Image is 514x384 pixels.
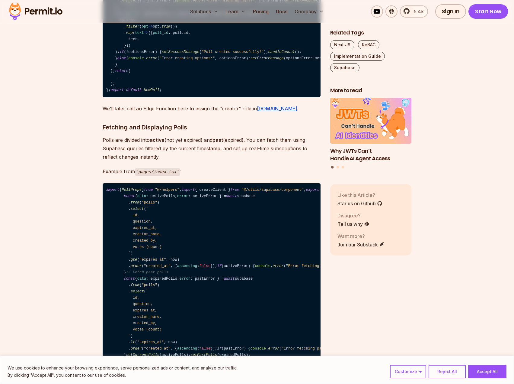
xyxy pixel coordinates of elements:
[255,264,270,268] span: console
[435,4,466,19] a: Sign In
[268,50,295,54] span: handleCancel
[217,347,222,351] span: if
[103,167,321,176] p: Example from :
[153,31,168,35] span: poll_id
[126,270,168,275] span: // Fetch past polls
[146,56,157,60] span: error
[337,191,382,199] p: Like this Article?
[124,277,135,281] span: const
[131,347,142,351] span: order
[139,258,166,262] span: "expires_at"
[257,106,297,112] a: [DOMAIN_NAME]
[330,98,412,162] li: 1 of 3
[190,353,217,357] span: setPastPolls
[273,5,290,18] a: Docs
[106,289,162,338] span: ` id, question, expires_at, creator_name, created_by, votes (count) `
[410,8,424,15] span: 5.4k
[110,88,124,92] span: export
[131,200,139,205] span: from
[124,194,135,198] span: const
[144,88,159,92] span: NewPoll
[330,63,359,72] a: Supabase
[106,207,162,255] span: ` id, question, expires_at, creator_name, created_by, votes (count) `
[131,207,144,211] span: select
[126,31,133,35] span: map
[117,56,126,60] span: else
[337,166,339,169] button: Go to slide 2
[179,277,190,281] span: error
[128,56,144,60] span: console
[137,340,164,344] span: "expires_at"
[337,200,382,207] a: Star us on Github
[330,147,412,162] h3: Why JWTs Can’t Handle AI Agent Access
[273,264,284,268] span: error
[337,212,369,219] p: Disagree?
[223,5,248,18] button: Learn
[159,56,215,60] span: "Error creating options:"
[131,289,144,294] span: select
[122,188,142,192] span: PollProps
[8,372,238,379] p: By clicking "Accept All", you consent to our use of cookies.
[131,283,139,287] span: from
[126,24,139,29] span: filter
[184,31,188,35] span: id
[331,166,334,169] button: Go to slide 1
[200,347,211,351] span: false
[358,40,379,49] a: ReBAC
[142,24,153,29] span: =>
[202,50,264,54] span: "Poll created successfully!"
[177,347,197,351] span: ascending
[144,264,171,268] span: "created_at"
[142,283,157,287] span: "polls"
[330,98,412,144] img: Why JWTs Can’t Handle AI Agent Access
[131,258,137,262] span: gte
[230,188,239,192] span: from
[224,277,235,281] span: await
[330,52,385,61] a: Implementation Guide
[103,122,321,132] h3: Fetching and Displaying Polls
[106,188,120,192] span: import
[6,1,65,22] img: Permit logo
[103,136,321,161] p: Polls are divided into (not yet expired) and (expired). You can fetch them using Supabase queries...
[330,29,412,37] h2: Related Tags
[8,364,238,372] p: We use cookies to enhance your browsing experience, serve personalized ads or content, and analyz...
[126,353,159,357] span: setCurrentPolls
[330,40,354,49] a: Next.JS
[131,264,142,268] span: order
[115,69,128,73] span: return
[142,200,157,205] span: "polls"
[251,347,266,351] span: console
[226,194,237,198] span: await
[137,277,146,281] span: data
[429,365,466,378] button: Reject All
[155,188,180,192] span: "@/helpers"
[200,264,211,268] span: false
[188,5,221,18] button: Solutions
[330,98,412,170] div: Posts
[330,87,412,94] h2: More to read
[342,166,344,169] button: Go to slide 3
[400,5,428,18] a: 5.4k
[330,98,412,162] a: Why JWTs Can’t Handle AI Agent AccessWhy JWTs Can’t Handle AI Agent Access
[337,241,385,248] a: Join our Substack
[251,56,284,60] span: setErrorMessage
[468,4,508,19] a: Start Now
[162,50,200,54] span: setSuccessMessage
[142,24,148,29] span: opt
[337,220,369,228] a: Tell us why
[126,88,142,92] span: default
[135,31,144,35] span: text
[306,188,319,192] span: export
[162,24,171,29] span: trim
[144,347,171,351] span: "created_at"
[251,5,271,18] a: Pricing
[120,50,124,54] span: if
[212,137,223,143] strong: past
[182,188,195,192] span: import
[337,233,385,240] p: Want more?
[135,31,148,35] span: =>
[282,347,344,351] span: "Error fetching past polls:"
[268,347,279,351] span: error
[177,264,197,268] span: ascending
[144,188,153,192] span: from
